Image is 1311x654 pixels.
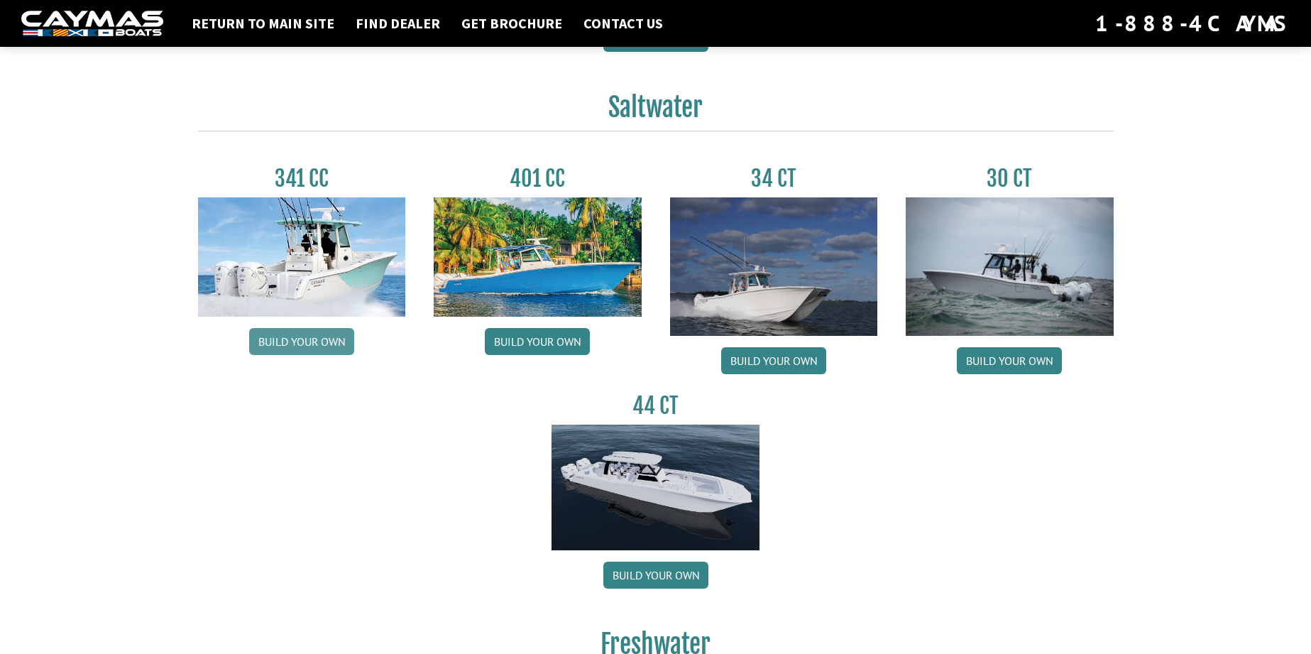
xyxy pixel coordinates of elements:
[957,347,1062,374] a: Build your own
[670,197,878,336] img: Caymas_34_CT_pic_1.jpg
[198,165,406,192] h3: 341 CC
[603,562,708,589] a: Build your own
[552,425,759,551] img: 44ct_background.png
[185,14,341,33] a: Return to main site
[906,165,1114,192] h3: 30 CT
[670,165,878,192] h3: 34 CT
[1095,8,1290,39] div: 1-888-4CAYMAS
[21,11,163,37] img: white-logo-c9c8dbefe5ff5ceceb0f0178aa75bf4bb51f6bca0971e226c86eb53dfe498488.png
[198,92,1114,131] h2: Saltwater
[434,197,642,317] img: 401CC_thumb.pg.jpg
[434,165,642,192] h3: 401 CC
[249,328,354,355] a: Build your own
[198,197,406,317] img: 341CC-thumbjpg.jpg
[454,14,569,33] a: Get Brochure
[576,14,670,33] a: Contact Us
[349,14,447,33] a: Find Dealer
[485,328,590,355] a: Build your own
[721,347,826,374] a: Build your own
[552,393,759,419] h3: 44 CT
[906,197,1114,336] img: 30_CT_photo_shoot_for_caymas_connect.jpg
